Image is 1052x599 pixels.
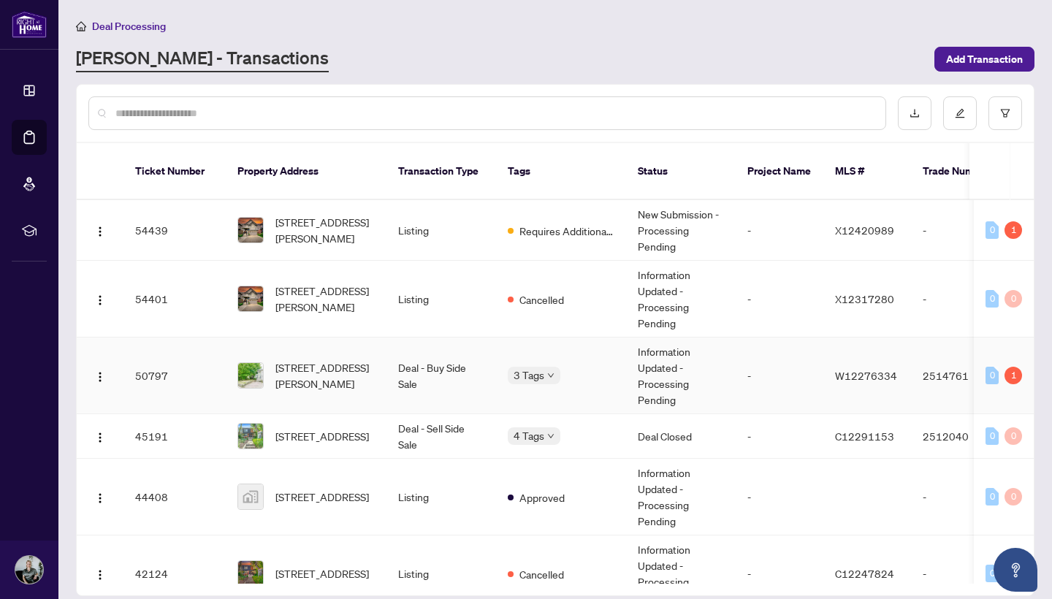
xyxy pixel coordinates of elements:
[94,432,106,443] img: Logo
[1005,290,1022,308] div: 0
[736,414,823,459] td: -
[123,200,226,261] td: 54439
[275,489,369,505] span: [STREET_ADDRESS]
[238,561,263,586] img: thumbnail-img
[910,108,920,118] span: download
[626,261,736,337] td: Information Updated - Processing Pending
[94,371,106,383] img: Logo
[986,427,999,445] div: 0
[626,200,736,261] td: New Submission - Processing Pending
[123,337,226,414] td: 50797
[88,424,112,448] button: Logo
[823,143,911,200] th: MLS #
[547,372,554,379] span: down
[88,562,112,585] button: Logo
[519,489,565,505] span: Approved
[88,485,112,508] button: Logo
[547,432,554,440] span: down
[88,364,112,387] button: Logo
[986,221,999,239] div: 0
[386,261,496,337] td: Listing
[835,292,894,305] span: X12317280
[519,291,564,308] span: Cancelled
[736,200,823,261] td: -
[123,143,226,200] th: Ticket Number
[238,218,263,243] img: thumbnail-img
[123,459,226,535] td: 44408
[736,261,823,337] td: -
[934,47,1034,72] button: Add Transaction
[986,290,999,308] div: 0
[736,337,823,414] td: -
[911,414,1013,459] td: 2512040
[835,567,894,580] span: C12247824
[626,414,736,459] td: Deal Closed
[94,492,106,504] img: Logo
[835,430,894,443] span: C12291153
[275,214,375,246] span: [STREET_ADDRESS][PERSON_NAME]
[238,363,263,388] img: thumbnail-img
[238,424,263,449] img: thumbnail-img
[238,286,263,311] img: thumbnail-img
[835,369,897,382] span: W12276334
[911,200,1013,261] td: -
[1005,221,1022,239] div: 1
[94,294,106,306] img: Logo
[386,414,496,459] td: Deal - Sell Side Sale
[986,565,999,582] div: 0
[94,569,106,581] img: Logo
[1000,108,1010,118] span: filter
[519,566,564,582] span: Cancelled
[1005,488,1022,505] div: 0
[986,367,999,384] div: 0
[496,143,626,200] th: Tags
[123,414,226,459] td: 45191
[275,283,375,315] span: [STREET_ADDRESS][PERSON_NAME]
[911,337,1013,414] td: 2514761
[1005,367,1022,384] div: 1
[946,47,1023,71] span: Add Transaction
[626,337,736,414] td: Information Updated - Processing Pending
[275,565,369,581] span: [STREET_ADDRESS]
[898,96,931,130] button: download
[736,143,823,200] th: Project Name
[626,143,736,200] th: Status
[226,143,386,200] th: Property Address
[943,96,977,130] button: edit
[626,459,736,535] td: Information Updated - Processing Pending
[275,359,375,392] span: [STREET_ADDRESS][PERSON_NAME]
[123,261,226,337] td: 54401
[76,46,329,72] a: [PERSON_NAME] - Transactions
[88,287,112,310] button: Logo
[955,108,965,118] span: edit
[736,459,823,535] td: -
[988,96,1022,130] button: filter
[386,200,496,261] td: Listing
[15,556,43,584] img: Profile Icon
[911,143,1013,200] th: Trade Number
[994,548,1037,592] button: Open asap
[92,20,166,33] span: Deal Processing
[94,226,106,237] img: Logo
[986,488,999,505] div: 0
[238,484,263,509] img: thumbnail-img
[386,143,496,200] th: Transaction Type
[911,459,1013,535] td: -
[12,11,47,38] img: logo
[386,337,496,414] td: Deal - Buy Side Sale
[835,224,894,237] span: X12420989
[514,367,544,384] span: 3 Tags
[275,428,369,444] span: [STREET_ADDRESS]
[76,21,86,31] span: home
[386,459,496,535] td: Listing
[514,427,544,444] span: 4 Tags
[88,218,112,242] button: Logo
[911,261,1013,337] td: -
[1005,427,1022,445] div: 0
[519,223,614,239] span: Requires Additional Docs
